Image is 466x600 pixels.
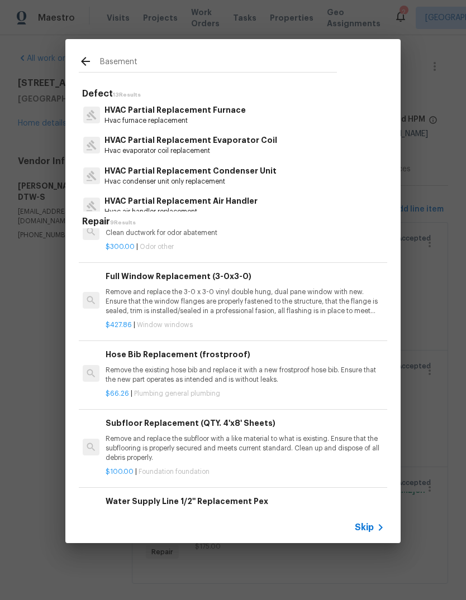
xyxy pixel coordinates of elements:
[106,468,134,475] span: $100.00
[104,177,277,186] p: Hvac condenser unit only replacement
[82,216,387,228] h5: Repair
[106,270,383,282] h6: Full Window Replacement (3-0x3-0)
[104,146,277,156] p: Hvac evaporator coil replacement
[106,389,383,399] p: |
[106,390,129,397] span: $66.26
[106,320,383,330] p: |
[106,243,135,250] span: $300.00
[137,321,193,328] span: Window windows
[106,366,383,385] p: Remove the existing hose bib and replace it with a new frostproof hose bib. Ensure that the new p...
[110,220,136,225] span: 9 Results
[106,417,383,429] h6: Subfloor Replacement (QTY. 4'x8' Sheets)
[106,467,383,477] p: |
[139,468,210,475] span: Foundation foundation
[140,243,174,250] span: Odor other
[106,242,383,252] p: |
[106,287,383,316] p: Remove and replace the 3-0 x 3-0 vinyl double hung, dual pane window with new. Ensure that the wi...
[104,116,246,126] p: Hvac furnace replacement
[106,348,383,361] h6: Hose Bib Replacement (frostproof)
[104,104,246,116] p: HVAC Partial Replacement Furnace
[104,135,277,146] p: HVAC Partial Replacement Evaporator Coil
[106,495,383,507] h6: Water Supply Line 1/2'' Replacement Pex
[104,207,258,217] p: Hvac air handler replacement
[106,228,383,238] p: Clean ductwork for odor abatement
[113,92,141,98] span: 13 Results
[106,434,383,463] p: Remove and replace the subfloor with a like material to what is existing. Ensure that the subfloo...
[106,321,132,328] span: $427.86
[355,522,374,533] span: Skip
[134,390,220,397] span: Plumbing general plumbing
[82,88,387,100] h5: Defect
[104,195,258,207] p: HVAC Partial Replacement Air Handler
[104,165,277,177] p: HVAC Partial Replacement Condenser Unit
[100,55,337,72] input: Search issues or repairs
